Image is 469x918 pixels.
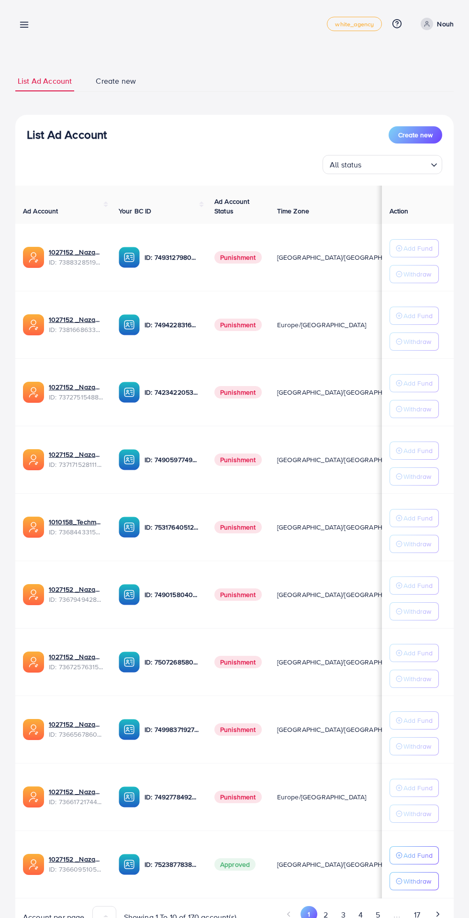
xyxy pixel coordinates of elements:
div: <span class='underline'>1027152 _Nazaagency_0051</span></br>7366567860828749825 [49,719,103,739]
p: Add Fund [403,243,433,254]
p: Withdraw [403,808,431,819]
a: 1027152 _Nazaagency_016 [49,652,103,662]
span: Action [390,206,409,216]
span: Punishment [214,386,262,398]
a: 1027152 _Nazaagency_003 [49,585,103,594]
span: Time Zone [277,206,309,216]
span: Punishment [214,588,262,601]
img: ic-ba-acc.ded83a64.svg [119,314,140,335]
p: Add Fund [403,377,433,389]
button: Add Fund [390,846,439,864]
span: Create new [96,76,136,87]
button: Withdraw [390,265,439,283]
p: Add Fund [403,647,433,659]
div: <span class='underline'>1027152 _Nazaagency_003</span></br>7367949428067450896 [49,585,103,604]
img: ic-ba-acc.ded83a64.svg [119,719,140,740]
span: Ad Account [23,206,58,216]
span: Punishment [214,319,262,331]
a: 1027152 _Nazaagency_0051 [49,719,103,729]
span: ID: 7381668633665093648 [49,325,103,334]
img: ic-ads-acc.e4c84228.svg [23,449,44,470]
button: Add Fund [390,509,439,527]
span: Punishment [214,251,262,264]
button: Withdraw [390,872,439,890]
p: Withdraw [403,471,431,482]
span: Punishment [214,791,262,803]
span: ID: 7371715281112170513 [49,460,103,469]
span: Punishment [214,453,262,466]
p: Add Fund [403,445,433,456]
span: [GEOGRAPHIC_DATA]/[GEOGRAPHIC_DATA] [277,590,410,599]
a: 1010158_Techmanistan pk acc_1715599413927 [49,517,103,527]
a: 1027152 _Nazaagency_04 [49,450,103,459]
p: Add Fund [403,310,433,321]
p: ID: 7490597749134508040 [145,454,199,465]
div: <span class='underline'>1027152 _Nazaagency_04</span></br>7371715281112170513 [49,450,103,469]
p: Add Fund [403,715,433,726]
img: ic-ba-acc.ded83a64.svg [119,786,140,807]
p: Nouh [437,18,454,30]
span: Approved [214,858,256,871]
button: Add Fund [390,779,439,797]
span: Punishment [214,521,262,533]
span: ID: 7388328519014645761 [49,257,103,267]
p: Withdraw [403,875,431,887]
p: Withdraw [403,268,431,280]
a: 1027152 _Nazaagency_018 [49,787,103,796]
img: ic-ads-acc.e4c84228.svg [23,247,44,268]
img: ic-ads-acc.e4c84228.svg [23,382,44,403]
p: Withdraw [403,673,431,685]
span: Your BC ID [119,206,152,216]
div: <span class='underline'>1027152 _Nazaagency_019</span></br>7388328519014645761 [49,247,103,267]
button: Withdraw [390,400,439,418]
span: Ad Account Status [214,197,250,216]
img: ic-ads-acc.e4c84228.svg [23,584,44,605]
span: ID: 7366172174454882305 [49,797,103,807]
span: Punishment [214,723,262,736]
img: ic-ba-acc.ded83a64.svg [119,382,140,403]
button: Add Fund [390,442,439,460]
span: [GEOGRAPHIC_DATA]/[GEOGRAPHIC_DATA] [277,657,410,667]
img: ic-ba-acc.ded83a64.svg [119,854,140,875]
p: ID: 7507268580682137618 [145,656,199,668]
a: 1027152 _Nazaagency_023 [49,315,103,324]
img: ic-ads-acc.e4c84228.svg [23,786,44,807]
button: Withdraw [390,602,439,620]
p: Add Fund [403,850,433,861]
button: Withdraw [390,805,439,823]
span: Create new [398,130,433,140]
img: ic-ba-acc.ded83a64.svg [119,247,140,268]
button: Add Fund [390,644,439,662]
p: Withdraw [403,403,431,415]
span: ID: 7367257631523782657 [49,662,103,672]
input: Search for option [365,156,427,172]
p: ID: 7493127980932333584 [145,252,199,263]
p: Withdraw [403,606,431,617]
div: <span class='underline'>1027152 _Nazaagency_007</span></br>7372751548805726224 [49,382,103,402]
button: Add Fund [390,239,439,257]
img: ic-ads-acc.e4c84228.svg [23,854,44,875]
button: Withdraw [390,737,439,755]
img: ic-ads-acc.e4c84228.svg [23,314,44,335]
p: Withdraw [403,538,431,550]
p: ID: 7494228316518858759 [145,319,199,331]
p: Add Fund [403,782,433,794]
img: ic-ba-acc.ded83a64.svg [119,584,140,605]
button: Add Fund [390,711,439,730]
p: Add Fund [403,580,433,591]
div: <span class='underline'>1027152 _Nazaagency_023</span></br>7381668633665093648 [49,315,103,334]
button: Withdraw [390,535,439,553]
a: 1027152 _Nazaagency_006 [49,854,103,864]
button: Add Fund [390,307,439,325]
button: Withdraw [390,670,439,688]
button: Withdraw [390,332,439,351]
p: Withdraw [403,741,431,752]
img: ic-ba-acc.ded83a64.svg [119,449,140,470]
span: ID: 7367949428067450896 [49,595,103,604]
span: All status [328,158,364,172]
span: Europe/[GEOGRAPHIC_DATA] [277,320,367,330]
p: Add Fund [403,512,433,524]
span: [GEOGRAPHIC_DATA]/[GEOGRAPHIC_DATA] [277,387,410,397]
p: ID: 7531764051207716871 [145,521,199,533]
p: ID: 7499837192777400321 [145,724,199,735]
